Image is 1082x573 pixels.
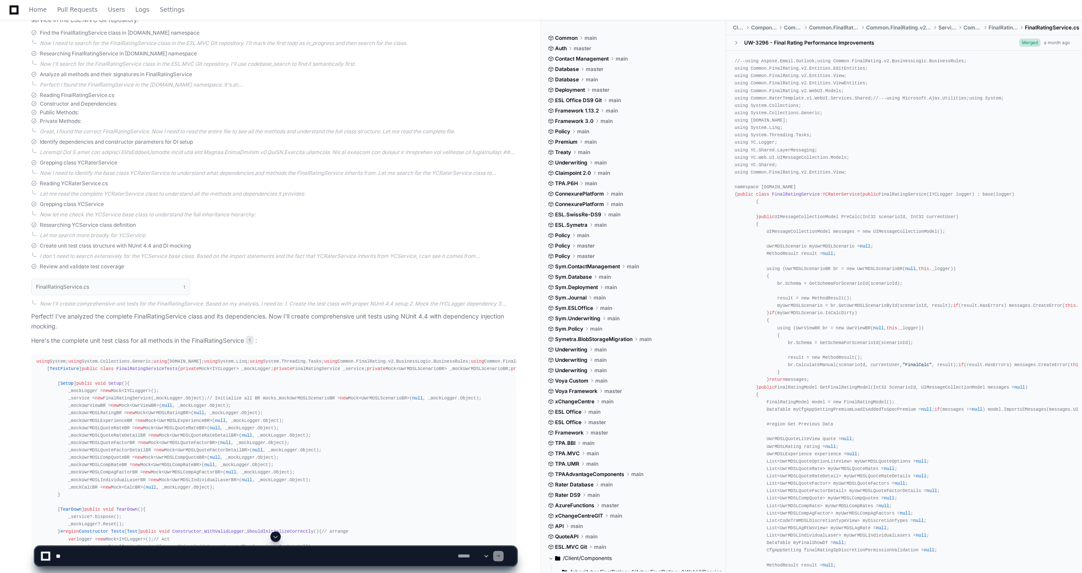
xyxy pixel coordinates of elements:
[1025,24,1079,31] span: FinalRatingService.cs
[151,477,159,483] span: new
[555,201,604,208] span: ConnexurePlatform
[555,357,588,364] span: Underwriting
[555,471,624,478] span: TPAAdvantageComponents
[555,232,570,239] span: Policy
[555,315,600,322] span: Sym.Underwriting
[95,396,103,401] span: new
[555,409,581,415] span: ESL Office
[40,180,108,187] span: Reading YCRaterService.cs
[555,346,588,353] span: Underwriting
[913,518,924,523] span: null
[555,336,633,343] span: Symetra.BlobStorageMigration
[591,429,608,436] span: master
[95,381,106,386] span: void
[841,436,852,441] span: null
[592,87,610,93] span: master
[60,381,74,386] span: SetUp
[555,55,609,62] span: Contact Management
[555,97,602,104] span: ESL Office DS9 Git
[40,138,193,145] span: Identify dependencies and constructor parameters for DI setup
[116,507,138,512] span: TearDown
[324,359,337,364] span: using
[860,244,871,249] span: null
[769,310,774,315] span: if
[555,450,580,457] span: TPA.MVC
[639,336,652,343] span: main
[31,312,517,332] p: Perfect! I've analyzed the complete FinalRatingService class and its dependencies. Now I'll creat...
[471,359,484,364] span: using
[594,367,607,374] span: main
[588,419,606,426] span: master
[577,253,595,260] span: master
[555,170,591,177] span: Claimpoint 2.0
[571,523,583,530] span: main
[36,284,89,290] h1: FinalRatingService.cs
[604,388,622,395] span: master
[594,346,607,353] span: main
[183,283,185,290] span: 1
[600,118,613,125] span: main
[577,242,595,249] span: master
[40,222,136,229] span: Researching YCService class definition
[132,462,140,467] span: new
[605,284,617,291] span: main
[555,274,592,280] span: Sym.Database
[555,87,585,93] span: Deployment
[963,24,982,31] span: Common
[57,7,97,12] span: Pull Requests
[555,211,601,218] span: ESL.SwissRe-DS9
[209,425,220,431] span: null
[180,366,199,371] span: private
[340,396,348,401] span: new
[555,107,599,114] span: Framework 1.13.2
[252,447,263,453] span: null
[555,419,581,426] span: ESL Office
[934,407,940,412] span: if
[160,7,184,12] span: Settings
[511,366,530,371] span: private
[207,396,276,401] span: // Initialize all BR mocks
[989,24,1018,31] span: FinalRating.v2
[412,396,423,401] span: null
[588,409,600,415] span: main
[610,512,622,519] span: main
[159,529,170,534] span: void
[555,492,581,499] span: Rater DS9
[809,24,859,31] span: Common.FinalRating.v2
[884,466,895,471] span: null
[40,242,191,249] span: Create unit test class structure with NUnit 4.4 and DI mocking
[555,367,588,374] span: Underwriting
[40,159,117,166] span: Grepping class YCRaterService
[972,407,982,412] span: null
[1019,39,1040,47] span: Merged
[594,159,607,166] span: main
[143,470,151,475] span: new
[116,366,178,371] span: FinalRatingServiceTests
[586,76,598,83] span: main
[578,149,590,156] span: main
[40,40,517,47] div: Now I need to search for the FinalRatingService class in the ESL.MVC Git repository. I'll mark th...
[744,39,874,46] div: UW-3296 - Final Rating Performance Improvements
[582,440,594,447] span: main
[590,325,602,332] span: main
[135,7,149,12] span: Logs
[103,388,111,393] span: new
[40,29,199,36] span: Find the FinalRatingService class in [DOMAIN_NAME] namespace
[215,418,226,423] span: null
[555,35,578,42] span: Common
[1044,39,1070,46] div: a month ago
[601,398,613,405] span: main
[555,138,578,145] span: Premium
[103,485,111,490] span: new
[146,485,157,490] span: null
[555,440,575,447] span: TPA.BBI
[555,388,597,395] span: Voya Framework
[606,107,618,114] span: main
[246,336,254,344] span: 1
[600,305,612,312] span: main
[555,66,579,73] span: Database
[555,149,571,156] span: Treaty
[1065,303,1076,308] span: this
[588,492,600,499] span: main
[555,222,588,229] span: ESL.Symetra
